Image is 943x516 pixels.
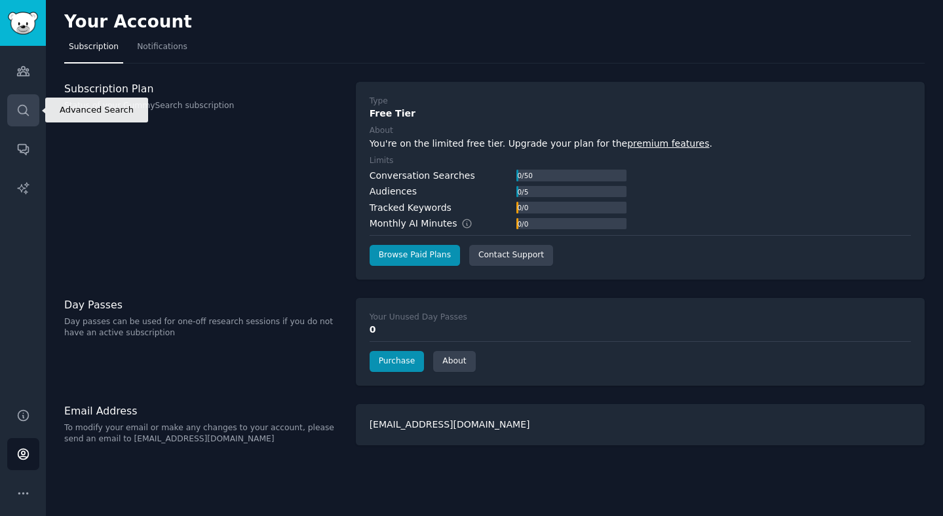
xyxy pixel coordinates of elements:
[64,404,342,418] h3: Email Address
[64,316,342,339] p: Day passes can be used for one-off research sessions if you do not have an active subscription
[64,12,192,33] h2: Your Account
[370,245,460,266] a: Browse Paid Plans
[370,169,475,183] div: Conversation Searches
[132,37,192,64] a: Notifications
[137,41,187,53] span: Notifications
[516,202,529,213] div: 0 / 0
[516,218,529,230] div: 0 / 0
[627,138,709,149] a: premium features
[370,185,417,198] div: Audiences
[370,323,911,337] div: 0
[370,217,487,230] div: Monthly AI Minutes
[370,107,911,120] div: Free Tier
[370,155,394,167] div: Limits
[370,137,911,151] div: You're on the limited free tier. Upgrade your plan for the .
[64,82,342,96] h3: Subscription Plan
[8,12,38,35] img: GummySearch logo
[64,422,342,445] p: To modify your email or make any changes to your account, please send an email to [EMAIL_ADDRESS]...
[370,201,452,215] div: Tracked Keywords
[69,41,119,53] span: Subscription
[370,125,393,137] div: About
[64,298,342,312] h3: Day Passes
[370,96,388,107] div: Type
[64,100,342,112] p: Status of your GummySearch subscription
[469,245,553,266] a: Contact Support
[370,351,425,372] a: Purchase
[64,37,123,64] a: Subscription
[356,404,925,445] div: [EMAIL_ADDRESS][DOMAIN_NAME]
[516,170,534,181] div: 0 / 50
[516,186,529,198] div: 0 / 5
[433,351,475,372] a: About
[370,312,467,323] div: Your Unused Day Passes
